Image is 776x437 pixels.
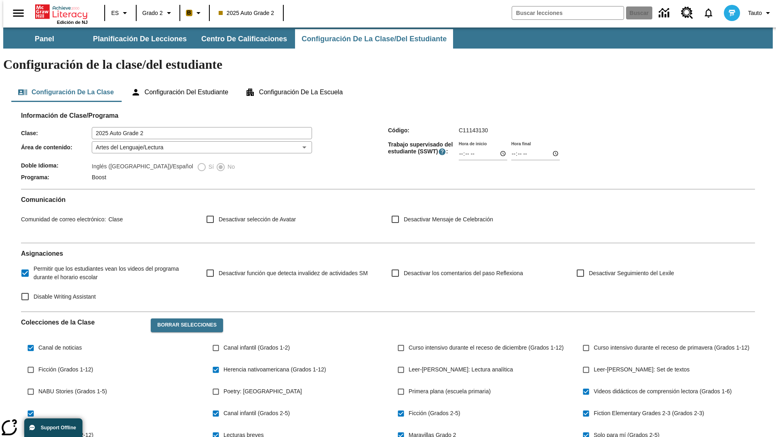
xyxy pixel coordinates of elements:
span: Primera plana (escuela primaria) [409,387,491,396]
button: Support Offline [24,418,82,437]
span: Código : [388,127,459,134]
button: Borrar selecciones [151,318,223,332]
h2: Colecciones de la Clase [21,318,144,326]
span: Área de contenido : [21,144,92,151]
div: Configuración de la clase/del estudiante [11,83,765,102]
button: Panel [4,29,85,49]
span: B [187,8,191,18]
div: Portada [35,3,88,25]
button: Lenguaje: ES, Selecciona un idioma [108,6,133,20]
span: Desactivar Seguimiento del Lexile [589,269,674,278]
input: Buscar campo [512,6,624,19]
span: Curso intensivo durante el receso de primavera (Grados 1-12) [594,344,749,352]
span: Canal infantil (Grados 2-5) [224,409,290,418]
label: Hora final [511,140,531,146]
button: Perfil/Configuración [745,6,776,20]
span: Grado 2 [142,9,163,17]
span: Clase : [21,130,92,136]
button: Configuración del estudiante [124,83,235,102]
span: Comunidad de correo electrónico : [21,216,106,223]
button: Escoja un nuevo avatar [719,2,745,23]
span: Trabajo supervisado del estudiante (SSWT) : [388,141,459,156]
span: ES [111,9,119,17]
span: Ficción (Grados 2-5) [409,409,460,418]
button: Grado: Grado 2, Elige un grado [139,6,177,20]
label: Inglés ([GEOGRAPHIC_DATA])/Español [92,162,193,172]
label: Hora de inicio [459,140,487,146]
a: Notificaciones [698,2,719,23]
a: Centro de información [654,2,676,24]
h2: Asignaciones [21,250,755,257]
button: Boost El color de la clase es anaranjado claro. Cambiar el color de la clase. [183,6,207,20]
span: Curso intensivo durante el receso de diciembre (Grados 1-12) [409,344,564,352]
span: Ficción (Grados 1-12) [38,365,93,374]
h2: Información de Clase/Programa [21,112,755,119]
span: Support Offline [41,425,76,431]
span: Edición de NJ [57,20,88,25]
button: El Tiempo Supervisado de Trabajo Estudiantil es el período durante el cual los estudiantes pueden... [438,148,446,156]
button: Configuración de la clase/del estudiante [295,29,453,49]
span: Poetry: [GEOGRAPHIC_DATA] [224,387,302,396]
span: Boost [92,174,106,180]
span: Videos didácticos de comprensión lectora (Grados 1-6) [594,387,732,396]
span: Desactivar selección de Avatar [219,215,296,224]
span: Permitir que los estudiantes vean los videos del programa durante el horario escolar [34,265,193,282]
span: Disable Writing Assistant [34,293,96,301]
span: Leer-[PERSON_NAME]: Lectura analítica [409,365,513,374]
span: Desactivar Mensaje de Celebración [404,215,493,224]
span: No [226,163,235,171]
button: Configuración de la clase [11,83,120,102]
span: Clase [106,216,123,223]
button: Abrir el menú lateral [6,1,30,25]
a: Portada [35,4,88,20]
h2: Comunicación [21,196,755,204]
img: avatar image [724,5,740,21]
div: Subbarra de navegación [3,29,454,49]
span: Programa : [21,174,92,180]
span: Canal de noticias [38,344,82,352]
button: Planificación de lecciones [86,29,193,49]
span: Sí [207,163,214,171]
a: Centro de recursos, Se abrirá en una pestaña nueva. [676,2,698,24]
div: Subbarra de navegación [3,28,773,49]
span: Desactivar función que detecta invalidez de actividades SM [219,269,368,278]
span: C11143130 [459,127,488,134]
span: Fiction Elementary Grades 2-3 (Grados 2-3) [594,409,704,418]
button: Centro de calificaciones [195,29,293,49]
span: Desactivar los comentarios del paso Reflexiona [404,269,523,278]
span: Herencia nativoamericana (Grados 1-12) [224,365,326,374]
span: 2025 Auto Grade 2 [219,9,274,17]
div: Asignaciones [21,250,755,305]
input: Clase [92,127,312,139]
span: Canal infantil (Grados 1-2) [224,344,290,352]
button: Configuración de la escuela [239,83,349,102]
span: Doble Idioma : [21,162,92,169]
div: Comunicación [21,196,755,236]
span: Leer-[PERSON_NAME]: Set de textos [594,365,690,374]
div: Información de Clase/Programa [21,120,755,182]
span: NABU Stories (Grados 1-5) [38,387,107,396]
div: Artes del Lenguaje/Lectura [92,141,312,153]
span: Tauto [748,9,762,17]
h1: Configuración de la clase/del estudiante [3,57,773,72]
